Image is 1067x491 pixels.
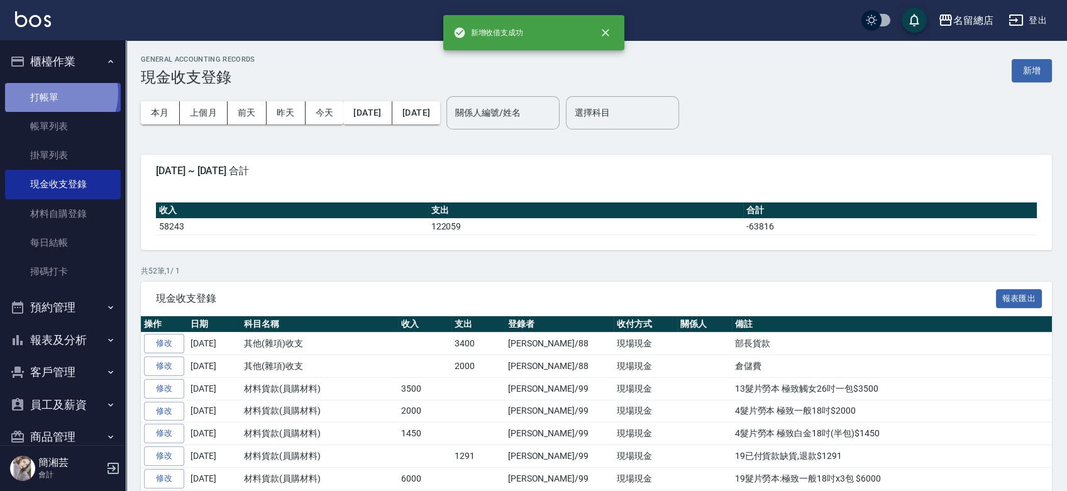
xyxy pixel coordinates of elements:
[5,141,121,170] a: 掛單列表
[398,422,451,445] td: 1450
[241,467,398,490] td: 材料貨款(員購材料)
[5,228,121,257] a: 每日結帳
[505,422,614,445] td: [PERSON_NAME]/99
[614,355,677,378] td: 現場現金
[505,467,614,490] td: [PERSON_NAME]/99
[398,467,451,490] td: 6000
[996,289,1042,309] button: 報表匯出
[732,333,1052,355] td: 部長貨款
[398,316,451,333] th: 收入
[5,170,121,199] a: 現金收支登錄
[732,445,1052,468] td: 19已付貨款缺貨,退款$1291
[505,333,614,355] td: [PERSON_NAME]/88
[592,19,619,47] button: close
[156,292,996,305] span: 現金收支登錄
[187,445,241,468] td: [DATE]
[1012,59,1052,82] button: 新增
[5,112,121,141] a: 帳單列表
[343,101,392,124] button: [DATE]
[141,55,255,63] h2: GENERAL ACCOUNTING RECORDS
[5,324,121,356] button: 報表及分析
[428,218,744,234] td: 122059
[933,8,998,33] button: 名留總店
[141,69,255,86] h3: 現金收支登錄
[144,334,184,353] a: 修改
[614,422,677,445] td: 現場現金
[241,422,398,445] td: 材料貨款(員購材料)
[1003,9,1052,32] button: 登出
[144,424,184,443] a: 修改
[141,265,1052,277] p: 共 52 筆, 1 / 1
[141,316,187,333] th: 操作
[267,101,306,124] button: 昨天
[732,316,1052,333] th: 備註
[453,26,524,39] span: 新增收借支成功
[5,421,121,453] button: 商品管理
[732,400,1052,422] td: 4髮片勞本 極致一般18吋$2000
[953,13,993,28] div: 名留總店
[392,101,440,124] button: [DATE]
[5,389,121,421] button: 員工及薪資
[5,257,121,286] a: 掃碼打卡
[732,355,1052,378] td: 倉儲費
[10,456,35,481] img: Person
[15,11,51,27] img: Logo
[5,83,121,112] a: 打帳單
[732,467,1052,490] td: 19髮片勞本:極致一般18吋x3包 $6000
[156,165,1037,177] span: [DATE] ~ [DATE] 合計
[398,377,451,400] td: 3500
[228,101,267,124] button: 前天
[38,469,102,480] p: 會計
[505,316,614,333] th: 登錄者
[187,355,241,378] td: [DATE]
[451,355,505,378] td: 2000
[144,379,184,399] a: 修改
[144,402,184,421] a: 修改
[996,292,1042,304] a: 報表匯出
[677,316,732,333] th: 關係人
[306,101,344,124] button: 今天
[428,202,744,219] th: 支出
[241,333,398,355] td: 其他(雜項)收支
[5,199,121,228] a: 材料自購登錄
[187,316,241,333] th: 日期
[451,445,505,468] td: 1291
[5,45,121,78] button: 櫃檯作業
[141,101,180,124] button: 本月
[614,445,677,468] td: 現場現金
[241,377,398,400] td: 材料貨款(員購材料)
[5,291,121,324] button: 預約管理
[614,400,677,422] td: 現場現金
[144,469,184,488] a: 修改
[505,400,614,422] td: [PERSON_NAME]/99
[614,333,677,355] td: 現場現金
[614,467,677,490] td: 現場現金
[187,400,241,422] td: [DATE]
[144,446,184,466] a: 修改
[187,422,241,445] td: [DATE]
[241,355,398,378] td: 其他(雜項)收支
[451,333,505,355] td: 3400
[38,456,102,469] h5: 簡湘芸
[743,218,1037,234] td: -63816
[144,356,184,376] a: 修改
[614,377,677,400] td: 現場現金
[743,202,1037,219] th: 合計
[156,218,428,234] td: 58243
[505,445,614,468] td: [PERSON_NAME]/99
[5,356,121,389] button: 客戶管理
[187,377,241,400] td: [DATE]
[241,316,398,333] th: 科目名稱
[187,333,241,355] td: [DATE]
[505,355,614,378] td: [PERSON_NAME]/88
[1012,64,1052,76] a: 新增
[180,101,228,124] button: 上個月
[614,316,677,333] th: 收付方式
[451,316,505,333] th: 支出
[902,8,927,33] button: save
[187,467,241,490] td: [DATE]
[505,377,614,400] td: [PERSON_NAME]/99
[732,377,1052,400] td: 13髮片勞本 極致觸女26吋一包$3500
[732,422,1052,445] td: 4髮片勞本 極致白金18吋(半包)$1450
[156,202,428,219] th: 收入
